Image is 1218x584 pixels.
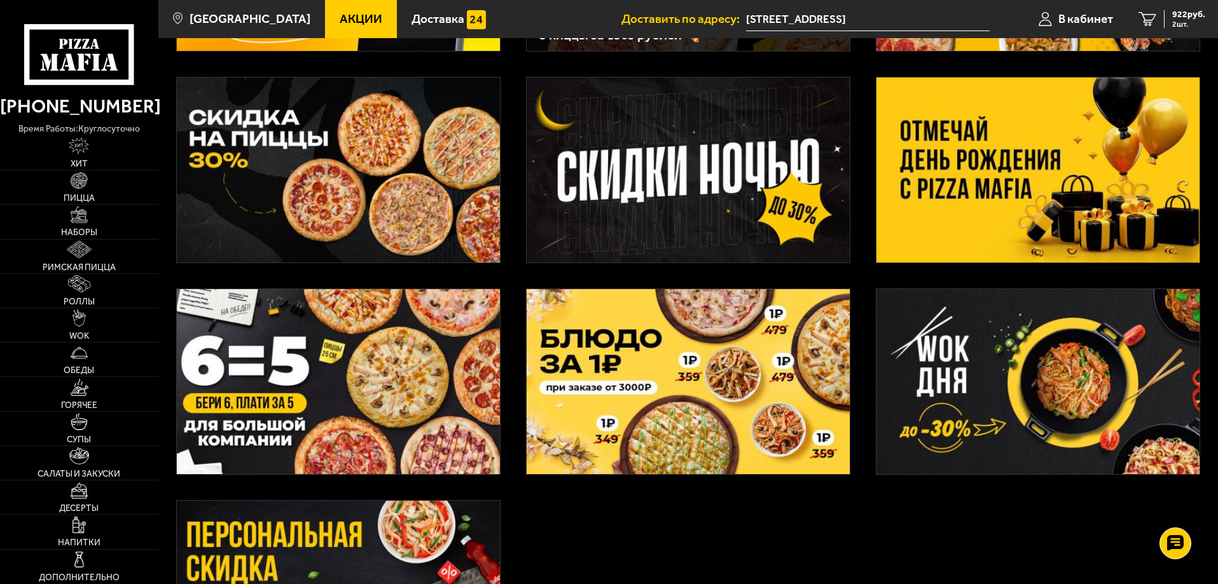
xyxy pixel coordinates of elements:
[69,332,89,341] span: WOK
[61,228,97,237] span: Наборы
[71,160,88,168] span: Хит
[539,29,837,42] h3: 3 пиццы за 1365 рублей 🍕
[64,194,95,203] span: Пицца
[43,263,116,272] span: Римская пицца
[39,573,120,582] span: Дополнительно
[64,297,95,306] span: Роллы
[67,435,91,444] span: Супы
[38,470,120,479] span: Салаты и закуски
[621,13,746,25] span: Доставить по адресу:
[190,13,310,25] span: [GEOGRAPHIC_DATA]
[61,401,97,410] span: Горячее
[340,13,382,25] span: Акции
[746,8,990,31] span: Лиговский проспект, 246Б
[58,538,100,547] span: Напитки
[1058,13,1113,25] span: В кабинет
[59,504,99,513] span: Десерты
[412,13,464,25] span: Доставка
[467,10,486,29] img: 15daf4d41897b9f0e9f617042186c801.svg
[746,8,990,31] input: Ваш адрес доставки
[64,366,94,375] span: Обеды
[1172,10,1205,19] span: 922 руб.
[1172,20,1205,28] span: 2 шт.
